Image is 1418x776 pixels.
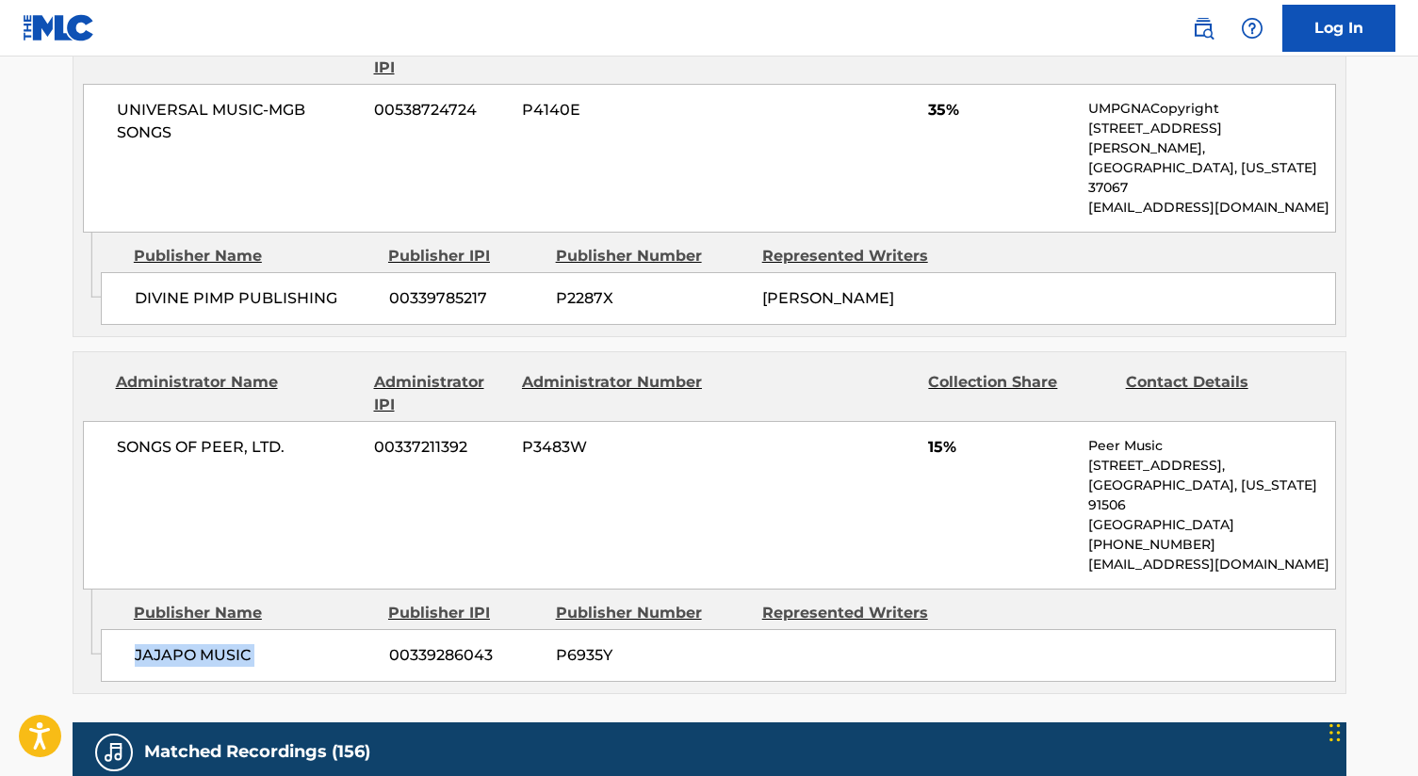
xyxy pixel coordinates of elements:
[522,34,705,79] div: Administrator Number
[1088,119,1334,158] p: [STREET_ADDRESS][PERSON_NAME],
[1088,555,1334,574] p: [EMAIL_ADDRESS][DOMAIN_NAME]
[1088,99,1334,119] p: UMPGNACopyright
[556,602,748,624] div: Publisher Number
[928,34,1111,79] div: Collection Share
[374,371,508,416] div: Administrator IPI
[522,436,705,459] span: P3483W
[762,289,894,307] span: [PERSON_NAME]
[1233,9,1271,47] div: Help
[374,99,508,121] span: 00538724724
[1241,17,1263,40] img: help
[1324,686,1418,776] iframe: Chat Widget
[1088,456,1334,476] p: [STREET_ADDRESS],
[389,644,542,667] span: 00339286043
[556,287,748,310] span: P2287X
[144,741,370,763] h5: Matched Recordings (156)
[23,14,95,41] img: MLC Logo
[1126,34,1309,79] div: Contact Details
[135,644,375,667] span: JAJAPO MUSIC
[374,34,508,79] div: Administrator IPI
[1088,158,1334,198] p: [GEOGRAPHIC_DATA], [US_STATE] 37067
[1192,17,1214,40] img: search
[1088,515,1334,535] p: [GEOGRAPHIC_DATA]
[388,602,542,624] div: Publisher IPI
[522,371,705,416] div: Administrator Number
[1088,476,1334,515] p: [GEOGRAPHIC_DATA], [US_STATE] 91506
[556,245,748,267] div: Publisher Number
[1088,436,1334,456] p: Peer Music
[762,602,954,624] div: Represented Writers
[116,34,360,79] div: Administrator Name
[1329,704,1341,761] div: Drag
[388,245,542,267] div: Publisher IPI
[116,371,360,416] div: Administrator Name
[928,371,1111,416] div: Collection Share
[1088,198,1334,218] p: [EMAIL_ADDRESS][DOMAIN_NAME]
[1282,5,1395,52] a: Log In
[928,436,1074,459] span: 15%
[389,287,542,310] span: 00339785217
[1184,9,1222,47] a: Public Search
[556,644,748,667] span: P6935Y
[135,287,375,310] span: DIVINE PIMP PUBLISHING
[1088,535,1334,555] p: [PHONE_NUMBER]
[117,436,361,459] span: SONGS OF PEER, LTD.
[522,99,705,121] span: P4140E
[134,245,374,267] div: Publisher Name
[1126,371,1309,416] div: Contact Details
[103,741,125,764] img: Matched Recordings
[374,436,508,459] span: 00337211392
[117,99,361,144] span: UNIVERSAL MUSIC-MGB SONGS
[928,99,1074,121] span: 35%
[134,602,374,624] div: Publisher Name
[762,245,954,267] div: Represented Writers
